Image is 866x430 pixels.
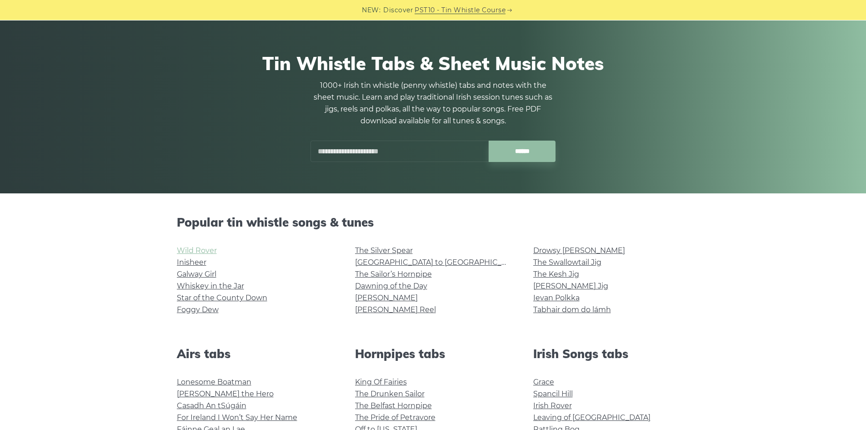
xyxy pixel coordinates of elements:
a: The Belfast Hornpipe [355,401,432,410]
a: The Swallowtail Jig [533,258,601,267]
a: Spancil Hill [533,390,573,398]
a: [PERSON_NAME] Jig [533,282,608,290]
a: Grace [533,378,554,386]
a: Wild Rover [177,246,217,255]
a: Foggy Dew [177,305,219,314]
a: Ievan Polkka [533,293,580,302]
span: Discover [383,5,413,15]
a: The Pride of Petravore [355,413,436,422]
a: Inisheer [177,258,206,267]
a: Tabhair dom do lámh [533,305,611,314]
a: The Sailor’s Hornpipe [355,270,432,278]
a: The Kesh Jig [533,270,579,278]
a: Casadh An tSúgáin [177,401,246,410]
h2: Popular tin whistle songs & tunes [177,215,690,229]
a: [PERSON_NAME] the Hero [177,390,274,398]
a: Whiskey in the Jar [177,282,244,290]
a: The Drunken Sailor [355,390,425,398]
h2: Irish Songs tabs [533,347,690,361]
h1: Tin Whistle Tabs & Sheet Music Notes [177,52,690,74]
a: Drowsy [PERSON_NAME] [533,246,625,255]
a: [PERSON_NAME] Reel [355,305,436,314]
a: Dawning of the Day [355,282,427,290]
a: King Of Fairies [355,378,407,386]
span: NEW: [362,5,380,15]
a: Lonesome Boatman [177,378,251,386]
a: Star of the County Down [177,293,267,302]
h2: Hornpipes tabs [355,347,511,361]
h2: Airs tabs [177,347,333,361]
a: Leaving of [GEOGRAPHIC_DATA] [533,413,651,422]
a: The Silver Spear [355,246,413,255]
a: Galway Girl [177,270,216,278]
a: [PERSON_NAME] [355,293,418,302]
a: Irish Rover [533,401,572,410]
a: For Ireland I Won’t Say Her Name [177,413,297,422]
p: 1000+ Irish tin whistle (penny whistle) tabs and notes with the sheet music. Learn and play tradi... [310,80,556,127]
a: PST10 - Tin Whistle Course [415,5,506,15]
a: [GEOGRAPHIC_DATA] to [GEOGRAPHIC_DATA] [355,258,523,267]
